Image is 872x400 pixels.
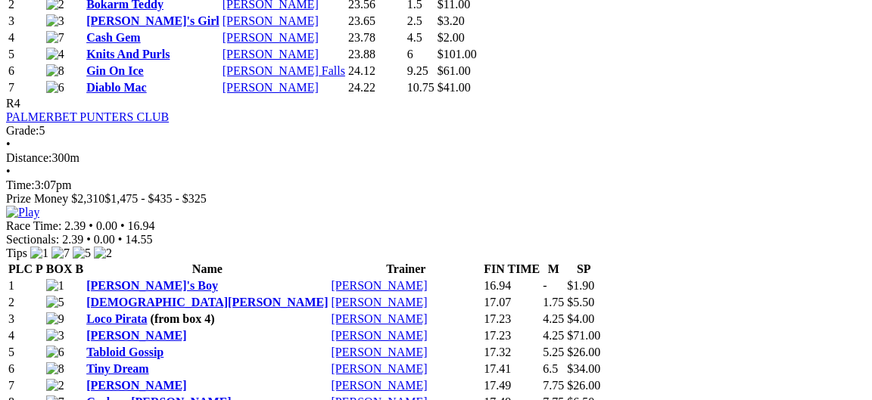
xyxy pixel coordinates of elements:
[543,296,564,309] text: 1.75
[567,346,600,358] span: $26.00
[8,328,44,343] td: 4
[8,312,44,327] td: 3
[567,296,594,309] span: $5.50
[8,30,44,45] td: 4
[46,312,64,326] img: 9
[332,279,428,292] a: [PERSON_NAME]
[46,48,64,61] img: 4
[8,278,44,293] td: 1
[125,233,152,246] span: 14.55
[6,219,61,232] span: Race Time:
[51,247,70,260] img: 7
[86,48,170,60] a: Knits And Purls
[86,379,186,392] a: [PERSON_NAME]
[36,262,43,275] span: P
[223,14,319,27] a: [PERSON_NAME]
[407,81,434,94] text: 10.75
[6,233,59,246] span: Sectionals:
[543,279,547,292] text: -
[86,362,149,375] a: Tiny Dream
[483,312,540,327] td: 17.23
[6,110,169,123] a: PALMERBET PUNTERS CLUB
[332,329,428,342] a: [PERSON_NAME]
[8,47,44,62] td: 5
[331,262,482,277] th: Trainer
[96,219,117,232] span: 0.00
[86,31,141,44] a: Cash Gem
[438,81,471,94] span: $41.00
[86,296,328,309] a: [DEMOGRAPHIC_DATA][PERSON_NAME]
[567,329,600,342] span: $71.00
[438,64,471,77] span: $61.00
[332,379,428,392] a: [PERSON_NAME]
[75,262,83,275] span: B
[46,296,64,309] img: 5
[104,192,207,205] span: $1,475 - $435 - $325
[151,312,215,325] span: (from box 4)
[223,81,319,94] a: [PERSON_NAME]
[483,361,540,377] td: 17.41
[46,262,73,275] span: BOX
[6,151,866,165] div: 300m
[438,31,465,44] span: $2.00
[347,80,405,95] td: 24.22
[6,192,866,206] div: Prize Money $2,310
[46,346,64,359] img: 6
[567,362,600,375] span: $34.00
[543,379,564,392] text: 7.75
[46,14,64,28] img: 3
[567,379,600,392] span: $26.00
[86,329,186,342] a: [PERSON_NAME]
[6,151,51,164] span: Distance:
[567,279,594,292] span: $1.90
[483,378,540,393] td: 17.49
[347,30,405,45] td: 23.78
[483,262,540,277] th: FIN TIME
[407,31,422,44] text: 4.5
[86,14,220,27] a: [PERSON_NAME]'s Girl
[86,279,218,292] a: [PERSON_NAME]'s Boy
[8,345,44,360] td: 5
[46,279,64,293] img: 1
[407,48,413,60] text: 6
[46,379,64,392] img: 2
[567,312,594,325] span: $4.00
[86,312,147,325] a: Loco Pirata
[6,247,27,259] span: Tips
[89,219,93,232] span: •
[566,262,601,277] th: SP
[62,233,83,246] span: 2.39
[6,124,39,137] span: Grade:
[6,138,11,150] span: •
[8,361,44,377] td: 6
[332,296,428,309] a: [PERSON_NAME]
[543,329,564,342] text: 4.25
[438,14,465,27] span: $3.20
[8,14,44,29] td: 3
[332,312,428,325] a: [PERSON_NAME]
[86,262,329,277] th: Name
[30,247,48,260] img: 1
[86,81,147,94] a: Diablo Mac
[120,219,125,232] span: •
[8,64,44,79] td: 6
[6,178,35,191] span: Time:
[94,247,112,260] img: 2
[543,346,564,358] text: 5.25
[6,124,866,138] div: 5
[46,362,64,376] img: 8
[86,233,91,246] span: •
[128,219,155,232] span: 16.94
[438,48,477,60] span: $101.00
[543,312,564,325] text: 4.25
[6,97,20,110] span: R4
[6,165,11,178] span: •
[347,47,405,62] td: 23.88
[223,48,319,60] a: [PERSON_NAME]
[543,362,558,375] text: 6.5
[542,262,565,277] th: M
[332,362,428,375] a: [PERSON_NAME]
[94,233,115,246] span: 0.00
[86,64,144,77] a: Gin On Ice
[118,233,123,246] span: •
